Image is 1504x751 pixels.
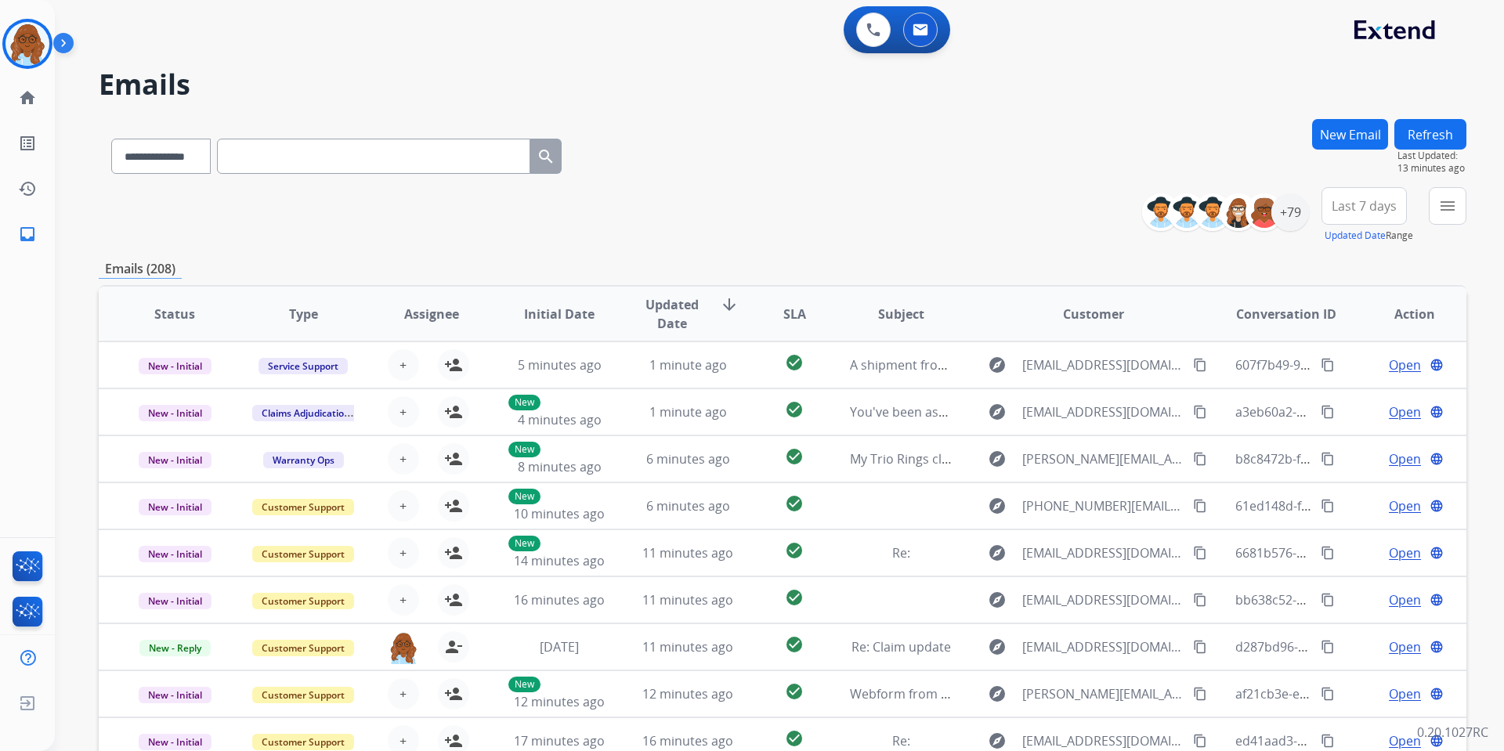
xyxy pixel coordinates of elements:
[1235,685,1472,702] span: af21cb3e-e9dc-4538-88d7-9fe17d991a29
[988,731,1007,750] mat-icon: explore
[1193,734,1207,748] mat-icon: content_copy
[785,682,804,701] mat-icon: check_circle
[399,496,407,515] span: +
[878,305,924,323] span: Subject
[1430,405,1444,419] mat-icon: language
[1236,305,1336,323] span: Conversation ID
[524,305,595,323] span: Initial Date
[785,494,804,513] mat-icon: check_circle
[508,536,540,551] p: New
[1193,546,1207,560] mat-icon: content_copy
[1389,731,1421,750] span: Open
[1063,305,1124,323] span: Customer
[399,450,407,468] span: +
[646,450,730,468] span: 6 minutes ago
[785,400,804,419] mat-icon: check_circle
[988,450,1007,468] mat-icon: explore
[642,591,733,608] span: 11 minutes ago
[1022,450,1184,468] span: [PERSON_NAME][EMAIL_ADDRESS][PERSON_NAME][DOMAIN_NAME]
[1394,119,1466,150] button: Refresh
[1332,203,1397,209] span: Last 7 days
[139,358,211,374] span: New - Initial
[988,403,1007,421] mat-icon: explore
[1321,187,1407,225] button: Last 7 days
[1271,193,1309,231] div: +79
[785,353,804,372] mat-icon: check_circle
[988,543,1007,562] mat-icon: explore
[252,405,360,421] span: Claims Adjudication
[514,505,605,522] span: 10 minutes ago
[1338,287,1466,341] th: Action
[646,497,730,515] span: 6 minutes ago
[139,593,211,609] span: New - Initial
[1321,687,1335,701] mat-icon: content_copy
[252,593,354,609] span: Customer Support
[388,349,419,381] button: +
[252,499,354,515] span: Customer Support
[1438,197,1457,215] mat-icon: menu
[399,590,407,609] span: +
[18,134,37,153] mat-icon: list_alt
[1193,640,1207,654] mat-icon: content_copy
[514,552,605,569] span: 14 minutes ago
[785,447,804,466] mat-icon: check_circle
[1417,723,1488,742] p: 0.20.1027RC
[258,358,348,374] span: Service Support
[252,640,354,656] span: Customer Support
[1321,358,1335,372] mat-icon: content_copy
[637,295,708,333] span: Updated Date
[444,684,463,703] mat-icon: person_add
[388,537,419,569] button: +
[444,496,463,515] mat-icon: person_add
[785,729,804,748] mat-icon: check_circle
[1321,405,1335,419] mat-icon: content_copy
[1235,544,1473,561] span: 6681b576-c75f-4ab4-a165-7b4e0eb61e1f
[404,305,459,323] span: Assignee
[988,590,1007,609] mat-icon: explore
[1321,734,1335,748] mat-icon: content_copy
[785,588,804,607] mat-icon: check_circle
[1022,731,1184,750] span: [EMAIL_ADDRESS][DOMAIN_NAME]
[1389,637,1421,656] span: Open
[892,544,910,561] span: Re:
[1389,356,1421,374] span: Open
[444,450,463,468] mat-icon: person_add
[444,403,463,421] mat-icon: person_add
[642,638,733,655] span: 11 minutes ago
[1193,687,1207,701] mat-icon: content_copy
[850,685,1399,702] span: Webform from [PERSON_NAME][EMAIL_ADDRESS][PERSON_NAME][DOMAIN_NAME] on [DATE]
[399,403,407,421] span: +
[252,734,354,750] span: Customer Support
[99,69,1466,100] h2: Emails
[514,693,605,710] span: 12 minutes ago
[139,687,211,703] span: New - Initial
[444,543,463,562] mat-icon: person_add
[1235,732,1472,749] span: ed41aad3-4dc1-431c-88cd-22f5bf315389
[1397,150,1466,162] span: Last Updated:
[1430,593,1444,607] mat-icon: language
[1193,593,1207,607] mat-icon: content_copy
[540,638,579,655] span: [DATE]
[1325,229,1413,242] span: Range
[444,590,463,609] mat-icon: person_add
[518,411,602,428] span: 4 minutes ago
[1022,684,1184,703] span: [PERSON_NAME][EMAIL_ADDRESS][PERSON_NAME][DOMAIN_NAME]
[1312,119,1388,150] button: New Email
[1389,590,1421,609] span: Open
[1321,593,1335,607] mat-icon: content_copy
[1321,546,1335,560] mat-icon: content_copy
[388,490,419,522] button: +
[139,640,211,656] span: New - Reply
[444,637,463,656] mat-icon: person_remove
[508,442,540,457] p: New
[1430,358,1444,372] mat-icon: language
[642,544,733,561] span: 11 minutes ago
[1022,403,1184,421] span: [EMAIL_ADDRESS][DOMAIN_NAME]
[1022,356,1184,374] span: [EMAIL_ADDRESS][DOMAIN_NAME]
[1389,450,1421,468] span: Open
[399,731,407,750] span: +
[139,499,211,515] span: New - Initial
[642,732,733,749] span: 16 minutes ago
[514,591,605,608] span: 16 minutes ago
[1193,499,1207,513] mat-icon: content_copy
